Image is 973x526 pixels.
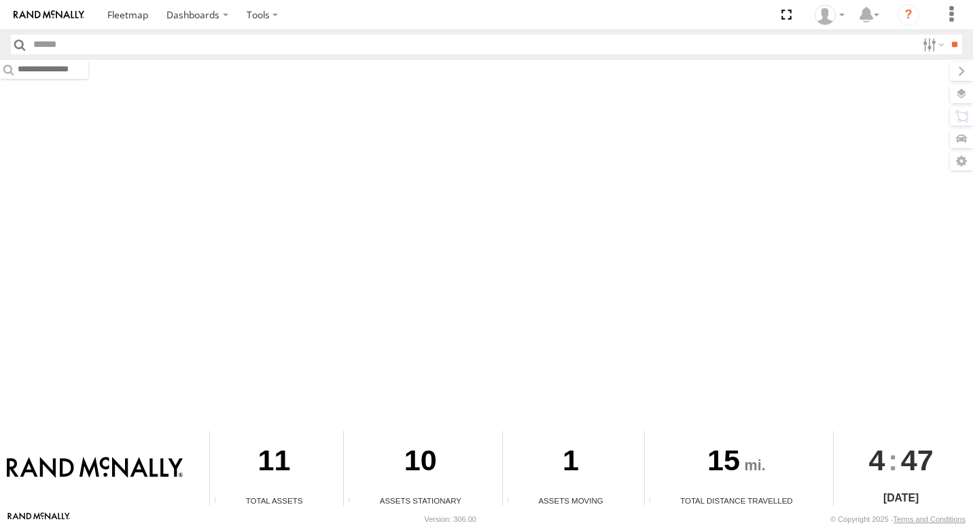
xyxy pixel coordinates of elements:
[917,35,947,54] label: Search Filter Options
[645,495,829,506] div: Total Distance Travelled
[503,431,639,495] div: 1
[503,495,639,506] div: Assets Moving
[894,515,966,523] a: Terms and Conditions
[14,10,84,20] img: rand-logo.svg
[834,431,968,489] div: :
[344,496,364,506] div: Total number of assets current stationary.
[210,431,338,495] div: 11
[950,152,973,171] label: Map Settings
[834,490,968,506] div: [DATE]
[7,512,70,526] a: Visit our Website
[901,431,934,489] span: 47
[344,495,497,506] div: Assets Stationary
[645,496,665,506] div: Total distance travelled by all assets within specified date range and applied filters
[810,5,849,25] div: Valeo Dash
[210,495,338,506] div: Total Assets
[869,431,885,489] span: 4
[830,515,966,523] div: © Copyright 2025 -
[425,515,476,523] div: Version: 306.00
[210,496,230,506] div: Total number of Enabled Assets
[898,4,919,26] i: ?
[7,457,183,480] img: Rand McNally
[645,431,829,495] div: 15
[344,431,497,495] div: 10
[503,496,523,506] div: Total number of assets current in transit.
